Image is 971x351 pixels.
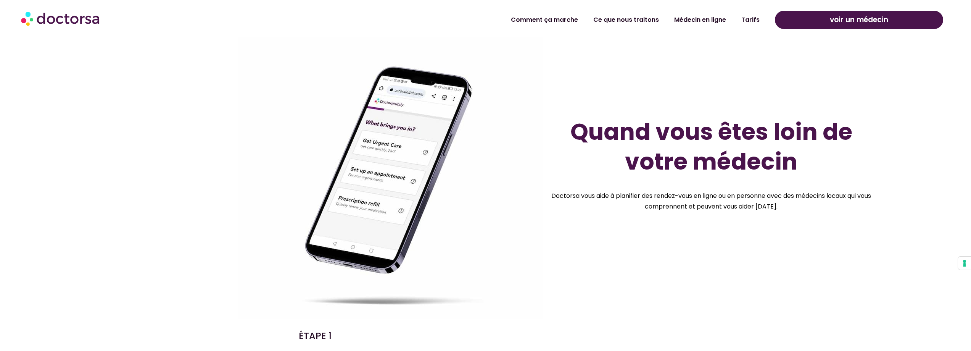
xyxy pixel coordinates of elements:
font: voir un médecin [830,15,888,25]
font: Médecin en ligne [674,15,726,24]
a: Ce que nous traitons [586,11,667,29]
font: ÉTAPE 1 [299,330,332,342]
a: voir un médecin [775,11,943,29]
font: Doctorsa vous aide à planifier des rendez-vous en ligne ou en personne avec des médecins locaux q... [551,191,871,211]
font: Comment ça marche [511,15,578,24]
button: Vos préférences de consentement pour les technologies de suivi [958,257,971,270]
a: Comment ça marche [503,11,586,29]
a: Tarifs [734,11,767,29]
a: Médecin en ligne [667,11,734,29]
font: Ce que nous traitons [593,15,659,24]
font: Quand vous êtes loin de votre médecin [570,116,852,178]
font: Tarifs [741,15,760,24]
nav: Menu [246,11,767,29]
